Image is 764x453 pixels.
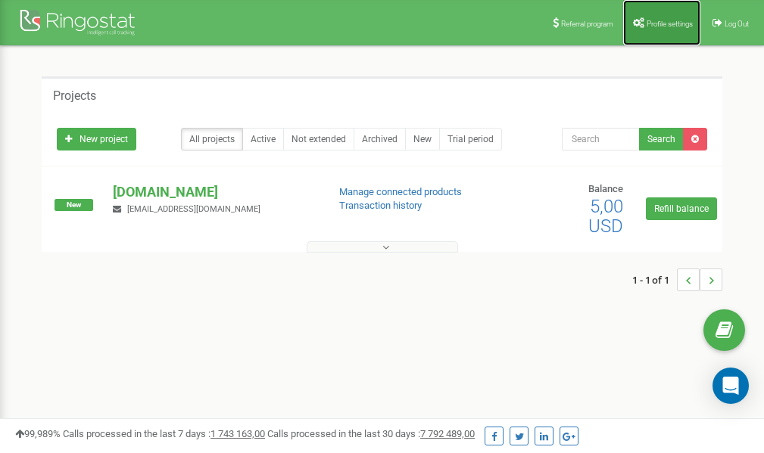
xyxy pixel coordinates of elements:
[15,428,61,439] span: 99,989%
[127,204,260,214] span: [EMAIL_ADDRESS][DOMAIN_NAME]
[57,128,136,150] a: New project
[267,428,475,439] span: Calls processed in the last 30 days :
[632,253,722,306] nav: ...
[588,196,623,237] span: 5,00 USD
[439,128,502,150] a: Trial period
[53,89,96,103] h5: Projects
[181,128,243,150] a: All projects
[561,20,613,28] span: Referral program
[339,200,422,211] a: Transaction history
[210,428,265,439] u: 1 743 163,00
[725,20,749,28] span: Log Out
[588,183,623,194] span: Balance
[713,368,749,404] div: Open Intercom Messenger
[420,428,475,439] u: 7 792 489,00
[647,20,693,28] span: Profile settings
[63,428,265,439] span: Calls processed in the last 7 days :
[639,128,684,150] button: Search
[283,128,354,150] a: Not extended
[562,128,640,150] input: Search
[242,128,284,150] a: Active
[55,199,93,211] span: New
[113,182,314,202] p: [DOMAIN_NAME]
[339,186,462,197] a: Manage connected products
[646,197,717,220] a: Refill balance
[405,128,440,150] a: New
[632,268,677,291] span: 1 - 1 of 1
[354,128,406,150] a: Archived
